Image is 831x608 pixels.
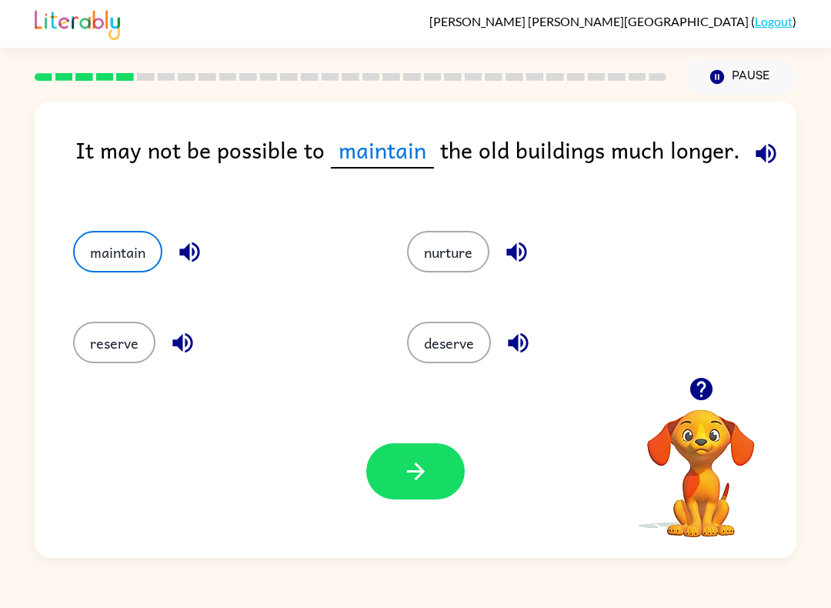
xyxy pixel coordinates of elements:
button: nurture [407,231,489,272]
div: It may not be possible to the old buildings much longer. [75,132,796,200]
button: Pause [685,59,796,95]
div: ( ) [429,14,796,28]
span: maintain [331,132,434,169]
button: deserve [407,322,491,363]
img: Literably [35,6,120,40]
span: [PERSON_NAME] [PERSON_NAME][GEOGRAPHIC_DATA] [429,14,751,28]
button: maintain [73,231,162,272]
button: reserve [73,322,155,363]
video: Your browser must support playing .mp4 files to use Literably. Please try using another browser. [624,386,778,540]
a: Logout [755,14,793,28]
